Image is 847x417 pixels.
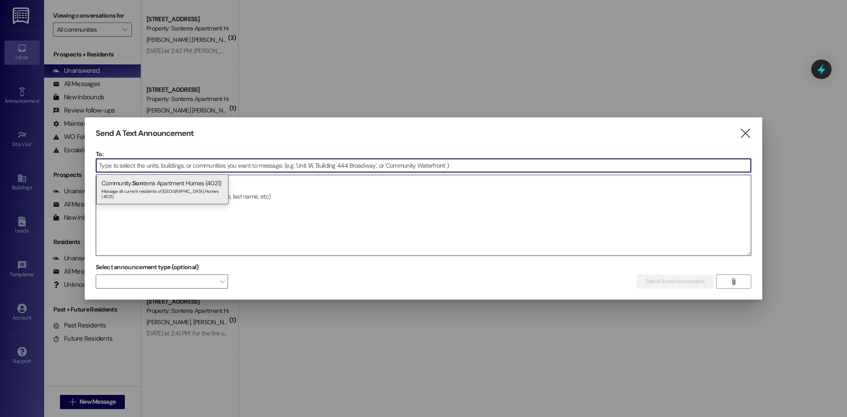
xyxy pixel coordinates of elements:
[132,179,143,187] span: Son
[96,174,229,204] div: Community: terra Apartment Homes (4021)
[96,159,751,172] input: Type to select the units, buildings, or communities you want to message. (e.g. 'Unit 1A', 'Buildi...
[101,187,223,199] div: Message all current residents of [GEOGRAPHIC_DATA] Homes (4021)
[96,150,751,158] p: To:
[96,260,199,274] label: Select announcement type (optional)
[637,274,714,289] button: Send Announcement
[739,129,751,138] i: 
[646,277,705,286] span: Send Announcement
[730,278,737,285] i: 
[96,128,194,139] h3: Send A Text Announcement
